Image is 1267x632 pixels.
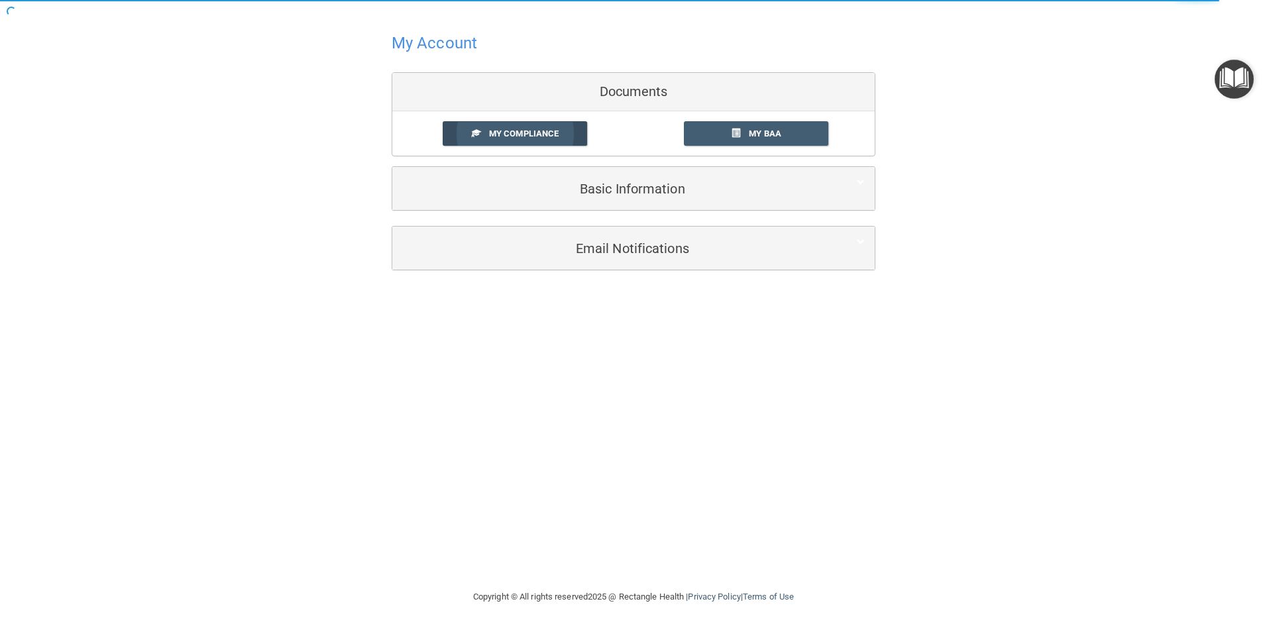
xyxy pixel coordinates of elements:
a: Terms of Use [743,592,794,602]
span: My BAA [749,129,781,138]
h4: My Account [392,34,477,52]
button: Open Resource Center [1215,60,1254,99]
h5: Email Notifications [402,241,824,256]
a: Privacy Policy [688,592,740,602]
div: Copyright © All rights reserved 2025 @ Rectangle Health | | [392,576,875,618]
a: Basic Information [402,174,865,203]
span: My Compliance [489,129,559,138]
h5: Basic Information [402,182,824,196]
div: Documents [392,73,875,111]
a: Email Notifications [402,233,865,263]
